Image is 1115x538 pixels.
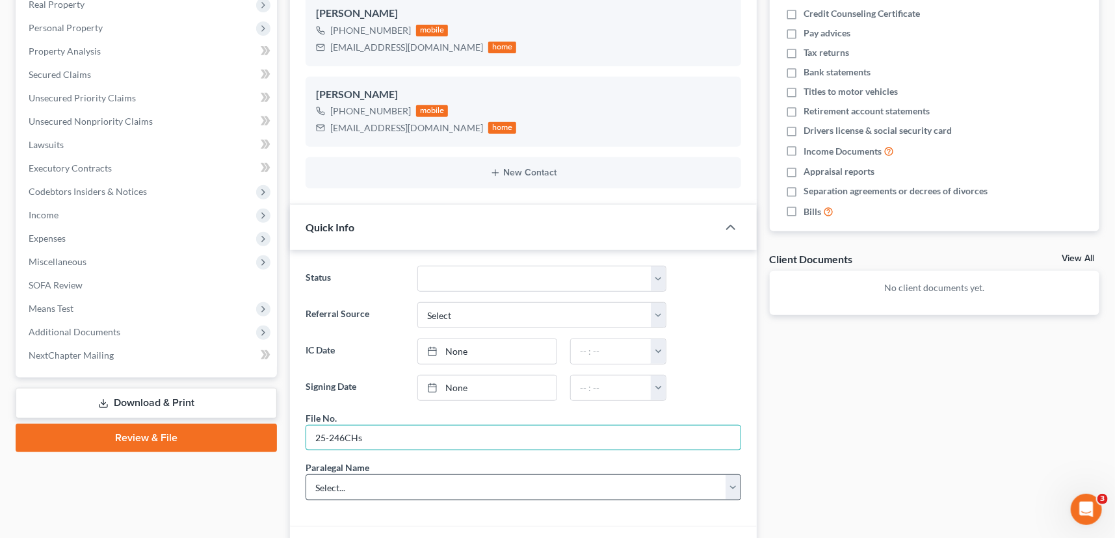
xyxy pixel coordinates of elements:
[29,279,83,290] span: SOFA Review
[18,63,277,86] a: Secured Claims
[416,25,449,36] div: mobile
[29,303,73,314] span: Means Test
[29,209,59,220] span: Income
[18,110,277,133] a: Unsecured Nonpriority Claims
[29,186,147,197] span: Codebtors Insiders & Notices
[571,339,651,364] input: -- : --
[804,46,849,59] span: Tax returns
[804,145,882,158] span: Income Documents
[804,124,952,137] span: Drivers license & social security card
[418,376,557,400] a: None
[306,461,369,474] div: Paralegal Name
[804,7,920,20] span: Credit Counseling Certificate
[416,105,449,117] div: mobile
[418,339,557,364] a: None
[804,66,871,79] span: Bank statements
[804,85,898,98] span: Titles to motor vehicles
[316,6,731,21] div: [PERSON_NAME]
[316,168,731,178] button: New Contact
[299,339,412,365] label: IC Date
[1071,494,1102,525] iframe: Intercom live chat
[571,376,651,400] input: -- : --
[29,256,86,267] span: Miscellaneous
[299,375,412,401] label: Signing Date
[16,388,277,418] a: Download & Print
[18,157,277,180] a: Executory Contracts
[330,122,483,134] div: [EMAIL_ADDRESS][DOMAIN_NAME]
[18,274,277,297] a: SOFA Review
[1097,494,1108,504] span: 3
[488,42,517,53] div: home
[29,162,112,173] span: Executory Contracts
[29,69,91,80] span: Secured Claims
[330,24,411,37] div: [PHONE_NUMBER]
[306,411,337,425] div: File No.
[18,344,277,367] a: NextChapter Mailing
[804,205,821,218] span: Bills
[804,27,850,40] span: Pay advices
[1062,254,1094,263] a: View All
[306,221,354,233] span: Quick Info
[770,252,853,266] div: Client Documents
[804,185,988,198] span: Separation agreements or decrees of divorces
[29,116,153,127] span: Unsecured Nonpriority Claims
[330,41,483,54] div: [EMAIL_ADDRESS][DOMAIN_NAME]
[29,45,101,57] span: Property Analysis
[29,350,114,361] span: NextChapter Mailing
[29,139,64,150] span: Lawsuits
[299,302,412,328] label: Referral Source
[299,266,412,292] label: Status
[29,233,66,244] span: Expenses
[18,86,277,110] a: Unsecured Priority Claims
[488,122,517,134] div: home
[16,424,277,452] a: Review & File
[330,105,411,118] div: [PHONE_NUMBER]
[29,22,103,33] span: Personal Property
[18,40,277,63] a: Property Analysis
[306,426,741,450] input: --
[316,87,731,103] div: [PERSON_NAME]
[804,105,930,118] span: Retirement account statements
[29,326,120,337] span: Additional Documents
[780,281,1089,294] p: No client documents yet.
[29,92,136,103] span: Unsecured Priority Claims
[18,133,277,157] a: Lawsuits
[804,165,874,178] span: Appraisal reports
